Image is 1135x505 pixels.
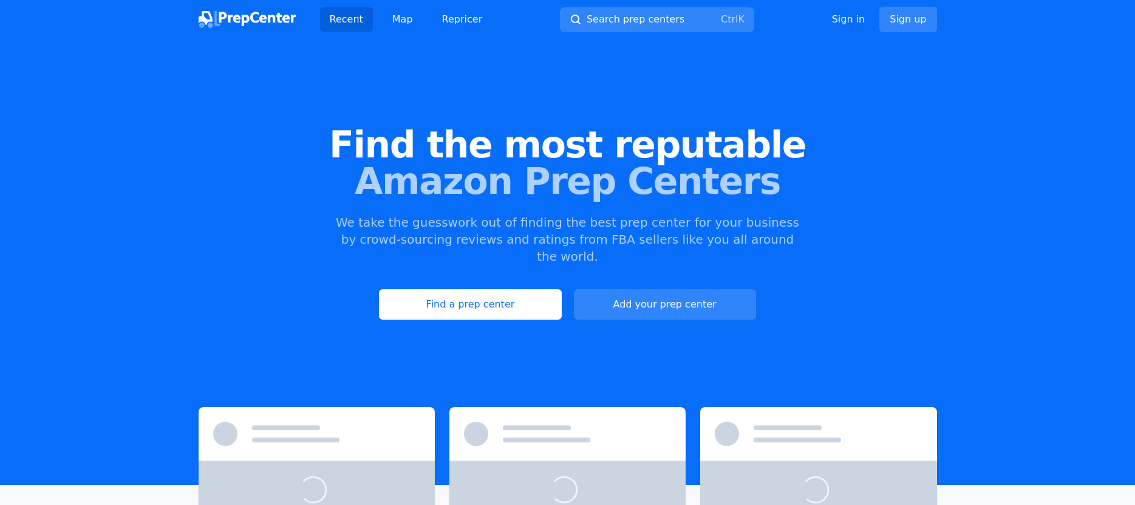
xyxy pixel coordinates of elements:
[832,12,865,27] a: Sign in
[199,11,296,28] img: PrepCenter
[432,7,493,32] a: Repricer
[738,13,745,25] kbd: K
[379,289,561,320] a: Find a prep center
[19,163,1116,199] span: Amazon Prep Centers
[335,214,801,265] p: We take the guesswork out of finding the best prep center for your business by crowd-sourcing rev...
[879,7,936,32] a: Sign up
[721,13,738,25] kbd: Ctrl
[320,7,373,32] a: Recent
[587,12,684,27] span: Search prep centers
[383,7,423,32] a: Map
[19,126,1116,163] span: Find the most reputable
[560,7,754,32] button: Search prep centersCtrlK
[574,289,756,320] a: Add your prep center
